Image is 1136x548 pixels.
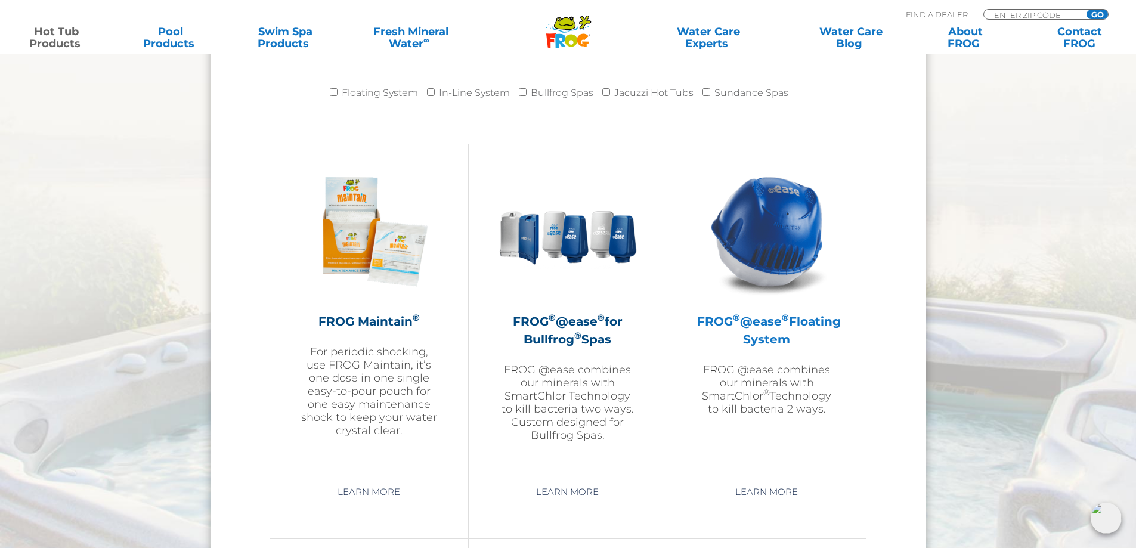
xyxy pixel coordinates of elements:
sup: ® [782,312,789,323]
h2: FROG @ease Floating System [697,312,836,348]
p: For periodic shocking, use FROG Maintain, it’s one dose in one single easy-to-pour pouch for one ... [300,345,438,437]
sup: ® [413,312,420,323]
input: GO [1087,10,1108,19]
a: Water CareBlog [806,26,895,49]
sup: ® [733,312,740,323]
h2: FROG Maintain [300,312,438,330]
h2: FROG @ease for Bullfrog Spas [499,312,637,348]
label: In-Line System [439,81,510,105]
a: Water CareExperts [636,26,781,49]
label: Floating System [342,81,418,105]
a: PoolProducts [126,26,215,49]
img: hot-tub-product-atease-system-300x300.png [698,162,836,301]
a: Learn More [324,481,414,503]
a: Swim SpaProducts [241,26,330,49]
a: ContactFROG [1035,26,1124,49]
sup: ® [763,388,770,397]
input: Zip Code Form [993,10,1073,20]
a: FROG®@ease®Floating SystemFROG @ease combines our minerals with SmartChlor®Technology to kill bac... [697,162,836,472]
a: Fresh MineralWater∞ [355,26,466,49]
a: Hot TubProducts [12,26,101,49]
a: Learn More [722,481,812,503]
label: Jacuzzi Hot Tubs [614,81,694,105]
label: Bullfrog Spas [531,81,593,105]
p: FROG @ease combines our minerals with SmartChlor Technology to kill bacteria 2 ways. [697,363,836,416]
sup: ® [549,312,556,323]
sup: ® [598,312,605,323]
p: FROG @ease combines our minerals with SmartChlor Technology to kill bacteria two ways. Custom des... [499,363,637,442]
label: Sundance Spas [714,81,788,105]
sup: ∞ [423,35,429,45]
p: Find A Dealer [906,9,968,20]
a: FROG Maintain®For periodic shocking, use FROG Maintain, it’s one dose in one single easy-to-pour ... [300,162,438,472]
img: openIcon [1091,503,1122,534]
a: AboutFROG [921,26,1010,49]
img: Frog_Maintain_Hero-2-v2-300x300.png [300,162,438,301]
a: Learn More [522,481,612,503]
a: FROG®@ease®for Bullfrog®SpasFROG @ease combines our minerals with SmartChlor Technology to kill b... [499,162,637,472]
sup: ® [574,330,581,341]
img: bullfrog-product-hero-300x300.png [499,162,637,301]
